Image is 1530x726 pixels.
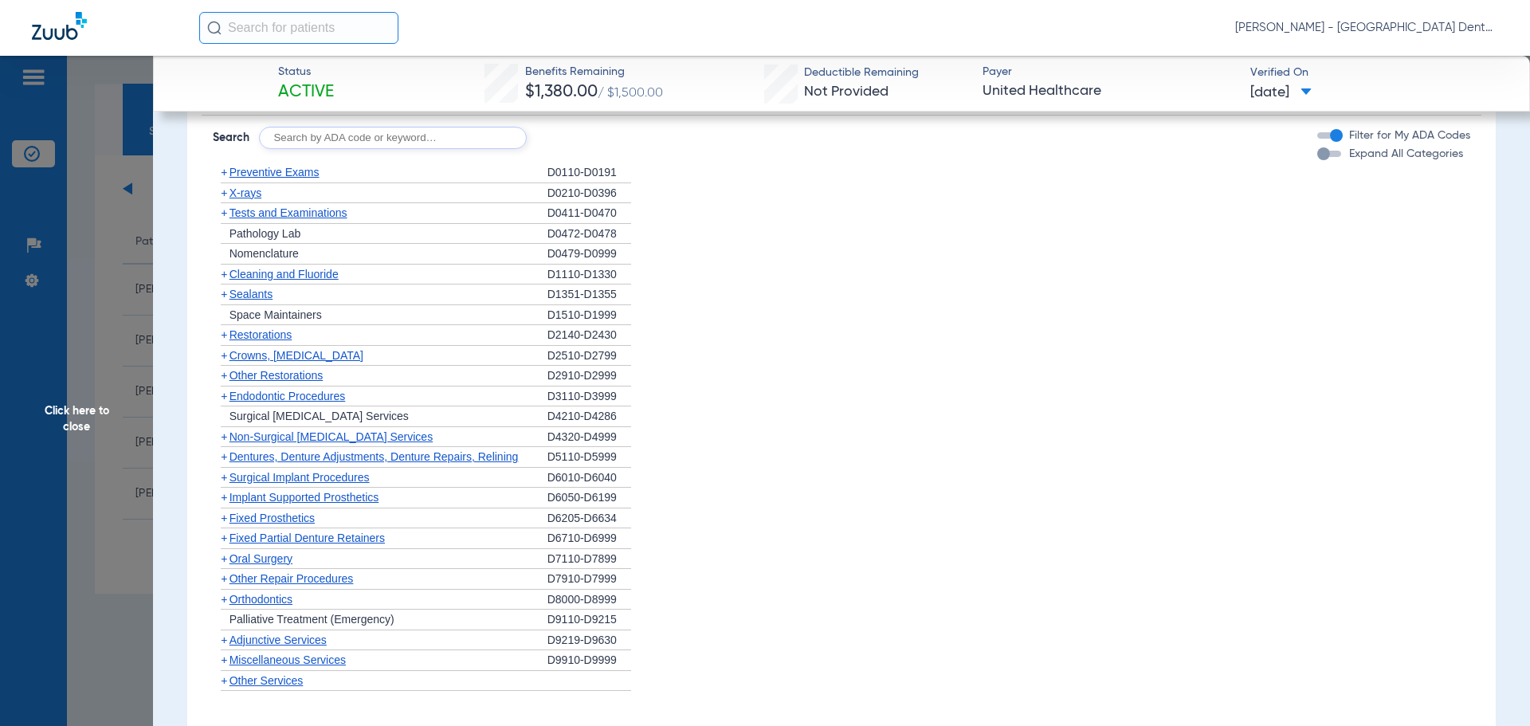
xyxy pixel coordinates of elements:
[229,471,370,484] span: Surgical Implant Procedures
[229,613,394,626] span: Palliative Treatment (Emergency)
[221,593,227,606] span: +
[221,552,227,565] span: +
[229,552,292,565] span: Oral Surgery
[547,387,631,407] div: D3110-D3999
[229,512,315,524] span: Fixed Prosthetics
[221,369,227,382] span: +
[221,512,227,524] span: +
[547,549,631,570] div: D7110-D7899
[221,491,227,504] span: +
[259,127,527,149] input: Search by ADA code or keyword…
[229,572,354,585] span: Other Repair Procedures
[547,224,631,245] div: D0472-D0478
[547,427,631,448] div: D4320-D4999
[229,308,322,321] span: Space Maintainers
[804,65,919,81] span: Deductible Remaining
[229,450,519,463] span: Dentures, Denture Adjustments, Denture Repairs, Relining
[221,450,227,463] span: +
[229,268,339,281] span: Cleaning and Fluoride
[229,328,292,341] span: Restorations
[547,528,631,549] div: D6710-D6999
[1235,20,1498,36] span: [PERSON_NAME] - [GEOGRAPHIC_DATA] Dental Care
[221,186,227,199] span: +
[229,166,320,179] span: Preventive Exams
[221,532,227,544] span: +
[804,84,889,99] span: Not Provided
[229,206,347,219] span: Tests and Examinations
[229,653,346,666] span: Miscellaneous Services
[213,130,249,146] span: Search
[547,285,631,305] div: D1351-D1355
[547,590,631,610] div: D8000-D8999
[1349,148,1463,159] span: Expand All Categories
[229,674,304,687] span: Other Services
[525,64,663,80] span: Benefits Remaining
[229,186,261,199] span: X-rays
[547,569,631,590] div: D7910-D7999
[1346,128,1470,144] label: Filter for My ADA Codes
[547,630,631,651] div: D9219-D9630
[547,183,631,204] div: D0210-D0396
[547,468,631,489] div: D6010-D6040
[221,166,227,179] span: +
[547,244,631,265] div: D0479-D0999
[221,328,227,341] span: +
[547,650,631,671] div: D9910-D9999
[221,390,227,402] span: +
[229,634,327,646] span: Adjunctive Services
[221,349,227,362] span: +
[229,410,409,422] span: Surgical [MEDICAL_DATA] Services
[221,288,227,300] span: +
[598,87,663,100] span: / $1,500.00
[547,203,631,224] div: D0411-D0470
[547,265,631,285] div: D1110-D1330
[229,288,273,300] span: Sealants
[229,532,385,544] span: Fixed Partial Denture Retainers
[547,325,631,346] div: D2140-D2430
[525,84,598,100] span: $1,380.00
[221,206,227,219] span: +
[547,163,631,183] div: D0110-D0191
[278,64,334,80] span: Status
[547,346,631,367] div: D2510-D2799
[221,572,227,585] span: +
[221,471,227,484] span: +
[229,369,324,382] span: Other Restorations
[221,634,227,646] span: +
[547,366,631,387] div: D2910-D2999
[547,406,631,427] div: D4210-D4286
[229,247,299,260] span: Nomenclature
[229,491,379,504] span: Implant Supported Prosthetics
[221,268,227,281] span: +
[32,12,87,40] img: Zuub Logo
[229,390,346,402] span: Endodontic Procedures
[547,508,631,529] div: D6205-D6634
[229,593,292,606] span: Orthodontics
[278,81,334,104] span: Active
[547,305,631,326] div: D1510-D1999
[229,227,301,240] span: Pathology Lab
[229,349,363,362] span: Crowns, [MEDICAL_DATA]
[983,81,1237,101] span: United Healthcare
[1250,83,1312,103] span: [DATE]
[1250,65,1504,81] span: Verified On
[221,653,227,666] span: +
[547,488,631,508] div: D6050-D6199
[229,430,433,443] span: Non-Surgical [MEDICAL_DATA] Services
[983,64,1237,80] span: Payer
[547,447,631,468] div: D5110-D5999
[207,21,222,35] img: Search Icon
[221,430,227,443] span: +
[199,12,398,44] input: Search for patients
[547,610,631,630] div: D9110-D9215
[221,674,227,687] span: +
